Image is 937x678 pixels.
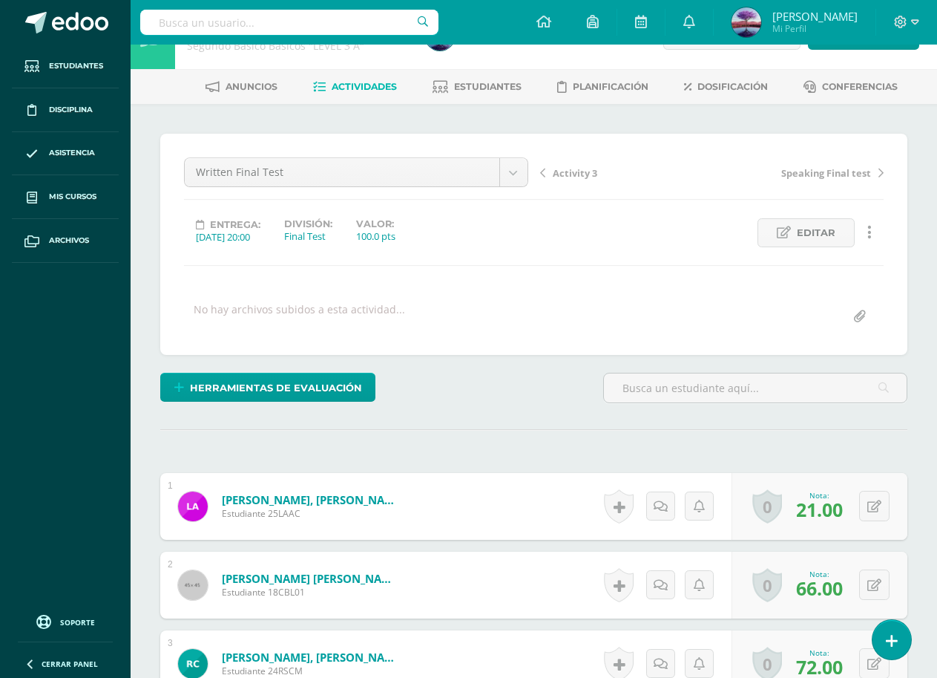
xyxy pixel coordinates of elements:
span: 21.00 [796,497,843,522]
span: Soporte [60,617,95,628]
a: Anuncios [206,75,277,99]
a: Conferencias [803,75,898,99]
div: Final Test [284,229,332,243]
img: 5f1da2c0a82d5b65b9194a6a5ebc9057.png [178,492,208,521]
input: Busca un estudiante aquí... [604,374,907,402]
span: Planificación [573,81,648,92]
a: Estudiantes [12,45,119,88]
span: Asistencia [49,147,95,159]
div: Nota: [796,569,843,579]
span: Anuncios [226,81,277,92]
div: 100.0 pts [356,229,395,243]
span: Conferencias [822,81,898,92]
span: Estudiantes [49,60,103,72]
a: [PERSON_NAME], [PERSON_NAME] [222,650,400,665]
span: Estudiante 18CBL01 [222,586,400,599]
div: [DATE] 20:00 [196,230,260,244]
img: 45x45 [178,570,208,600]
a: Archivos [12,219,119,263]
span: Disciplina [49,104,93,116]
span: Mi Perfil [772,22,858,35]
a: Actividades [313,75,397,99]
span: Dosificación [697,81,768,92]
a: [PERSON_NAME], [PERSON_NAME] [222,492,400,507]
span: [PERSON_NAME] [772,9,858,24]
a: Written Final Test [185,158,527,186]
span: Speaking Final test [781,166,871,180]
a: Soporte [18,611,113,631]
div: Nota: [796,648,843,658]
div: Nota: [796,490,843,501]
a: Asistencia [12,132,119,176]
div: No hay archivos subidos a esta actividad... [194,302,405,331]
a: Estudiantes [433,75,522,99]
a: 0 [752,489,782,524]
a: Planificación [557,75,648,99]
a: Dosificación [684,75,768,99]
span: Estudiante 24RSCM [222,665,400,677]
a: [PERSON_NAME] [PERSON_NAME] [222,571,400,586]
span: Archivos [49,235,89,247]
input: Busca un usuario... [140,10,438,35]
span: Herramientas de evaluación [190,374,362,402]
span: Activity 3 [553,166,597,180]
a: Speaking Final test [711,165,884,180]
a: Mis cursos [12,175,119,219]
label: Valor: [356,218,395,229]
label: División: [284,218,332,229]
span: Written Final Test [196,158,488,186]
div: Segundo Básico Basicos 'LEVEL 3 A' [187,39,407,53]
span: Editar [797,219,835,247]
span: 66.00 [796,576,843,601]
a: Activity 3 [540,165,712,180]
span: Cerrar panel [42,659,98,669]
span: Estudiante 25LAAC [222,507,400,520]
span: Mis cursos [49,191,96,203]
span: Actividades [332,81,397,92]
a: 0 [752,568,782,602]
a: Disciplina [12,88,119,132]
img: b26ecf60efbf93846e8d21fef1a28423.png [731,7,761,37]
a: Herramientas de evaluación [160,373,375,402]
span: Estudiantes [454,81,522,92]
span: Entrega: [210,219,260,230]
